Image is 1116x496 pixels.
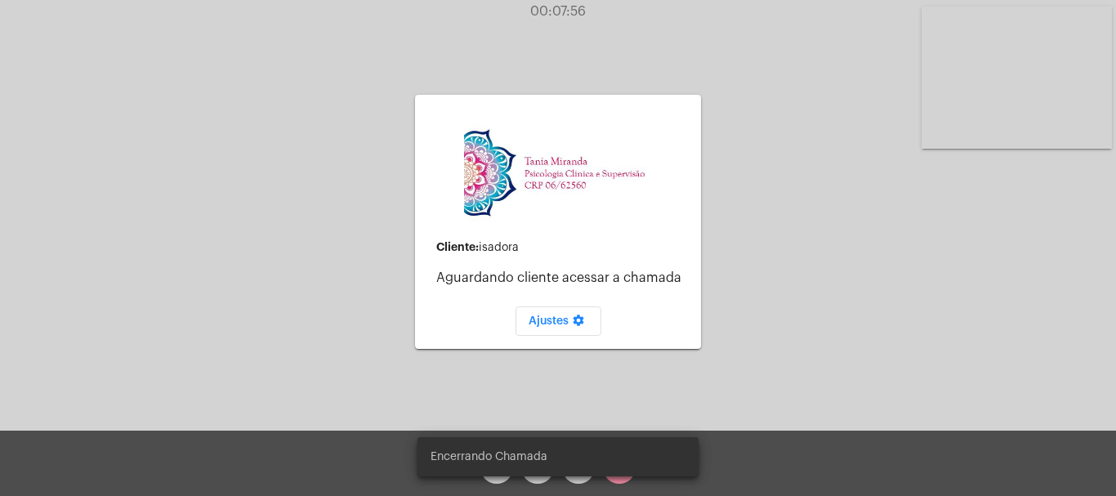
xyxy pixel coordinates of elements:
[436,241,479,252] strong: Cliente:
[569,314,588,333] mat-icon: settings
[431,449,547,465] span: Encerrando Chamada
[436,241,688,254] div: isadora
[464,125,652,221] img: 82f91219-cc54-a9e9-c892-318f5ec67ab1.jpg
[436,270,688,285] p: Aguardando cliente acessar a chamada
[529,315,588,327] span: Ajustes
[516,306,601,336] button: Ajustes
[530,5,586,18] span: 00:07:56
